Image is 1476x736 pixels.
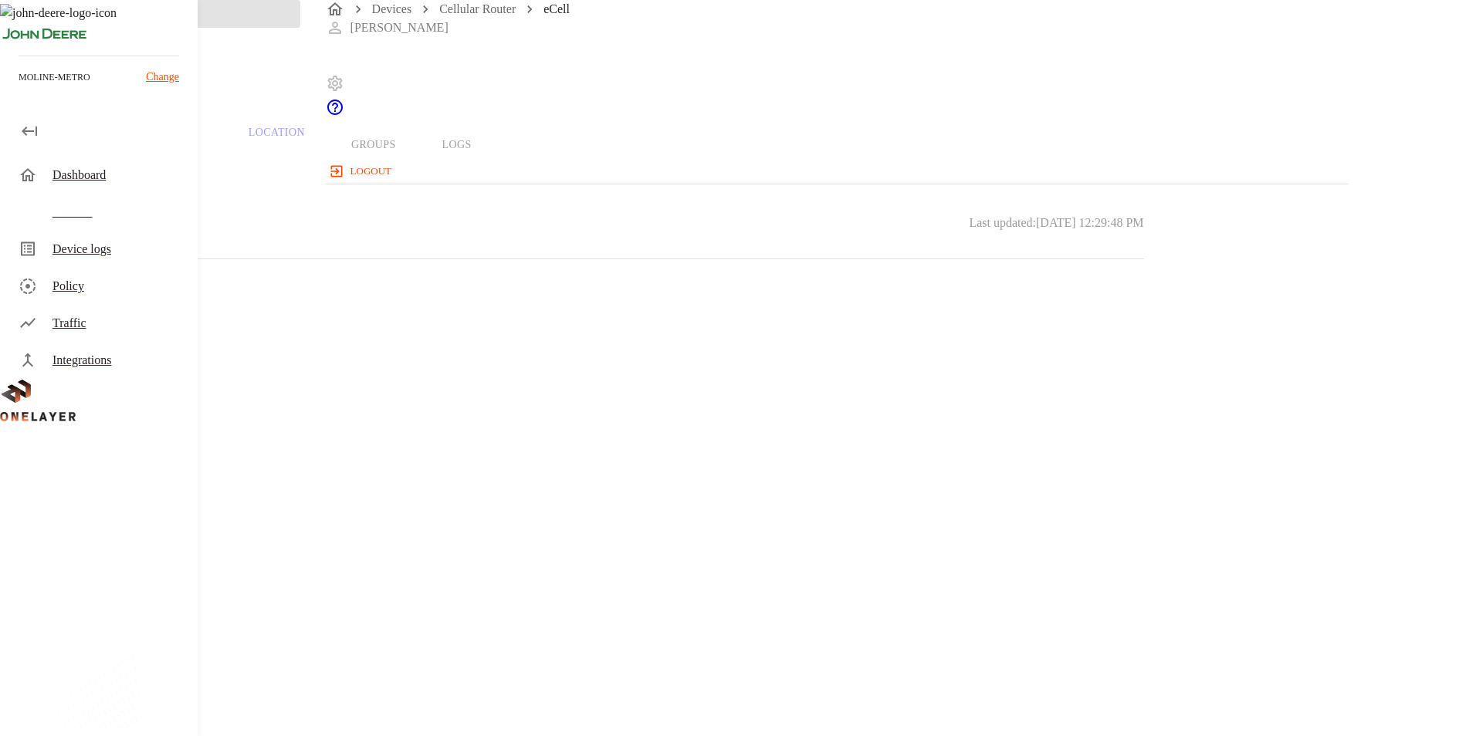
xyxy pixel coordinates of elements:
p: [PERSON_NAME] [350,19,449,37]
a: onelayer-support [326,106,344,119]
h3: Last updated: [DATE] 12:29:48 PM [969,212,1143,240]
span: Support Portal [326,106,344,119]
a: logout [326,159,1349,184]
button: logout [326,159,398,184]
a: Devices [372,2,412,15]
a: Cellular Router [439,2,516,15]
